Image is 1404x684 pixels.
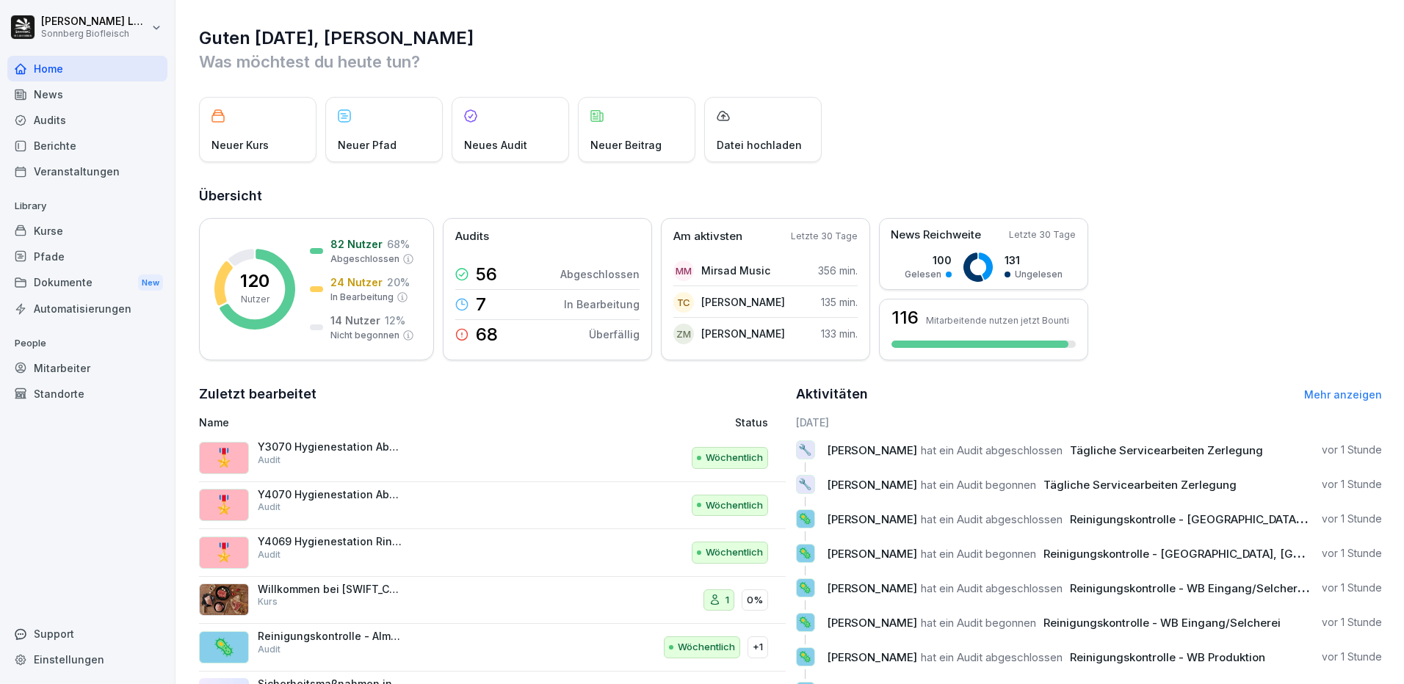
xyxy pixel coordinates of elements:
[258,630,405,643] p: Reinigungskontrolle - Almstraße, Schlachtung/Zerlegung
[926,315,1069,326] p: Mitarbeitende nutzen jetzt Bounti
[1015,268,1063,281] p: Ungelesen
[199,384,786,404] h2: Zuletzt bearbeitet
[258,583,405,596] p: Willkommen bei [SWIFT_CODE] Biofleisch
[827,581,917,595] span: [PERSON_NAME]
[199,186,1382,206] h2: Übersicht
[258,488,405,501] p: Y4070 Hygienestation Abgang Rinderzerlegung
[7,218,167,244] div: Kurse
[7,355,167,381] a: Mitarbeiter
[921,616,1036,630] span: hat ein Audit begonnen
[1043,616,1281,630] span: Reinigungskontrolle - WB Eingang/Selcherei
[798,509,812,529] p: 🦠
[476,296,486,313] p: 7
[199,415,566,430] p: Name
[7,269,167,296] div: Dokumente
[1322,615,1382,630] p: vor 1 Stunde
[330,313,380,328] p: 14 Nutzer
[798,474,812,495] p: 🔧
[330,291,394,304] p: In Bearbeitung
[564,296,640,312] p: In Bearbeitung
[891,309,919,327] h3: 116
[41,29,148,39] p: Sonnberg Biofleisch
[455,228,489,245] p: Audits
[798,612,812,633] p: 🦠
[673,324,694,344] div: ZM
[717,137,802,153] p: Datei hochladen
[258,535,405,548] p: Y4069 Hygienestation Rinderbetrieb
[240,272,269,290] p: 120
[590,137,662,153] p: Neuer Beitrag
[827,478,917,492] span: [PERSON_NAME]
[1322,581,1382,595] p: vor 1 Stunde
[213,492,235,518] p: 🎖️
[1322,546,1382,561] p: vor 1 Stunde
[798,578,812,598] p: 🦠
[7,56,167,81] a: Home
[330,329,399,342] p: Nicht begonnen
[673,292,694,313] div: TC
[905,252,952,268] p: 100
[1009,228,1076,241] p: Letzte 30 Tage
[827,512,917,526] span: [PERSON_NAME]
[921,581,1063,595] span: hat ein Audit abgeschlossen
[213,539,235,566] p: 🎖️
[905,268,941,281] p: Gelesen
[330,236,383,252] p: 82 Nutzer
[921,478,1036,492] span: hat ein Audit begonnen
[199,50,1382,73] p: Was möchtest du heute tun?
[213,445,235,471] p: 🎖️
[330,274,383,290] p: 24 Nutzer
[673,228,742,245] p: Am aktivsten
[258,440,405,454] p: Y3070 Hygienestation Abgang Wurstbetrieb
[199,583,249,616] img: vq64qnx387vm2euztaeei3pt.png
[706,498,763,513] p: Wöchentlich
[673,261,694,281] div: MM
[387,274,410,290] p: 20 %
[199,624,786,672] a: 🦠Reinigungskontrolle - Almstraße, Schlachtung/ZerlegungAuditWöchentlich+1
[199,529,786,577] a: 🎖️Y4069 Hygienestation RinderbetriebAuditWöchentlich
[1070,443,1263,457] span: Tägliche Servicearbeiten Zerlegung
[560,266,640,282] p: Abgeschlossen
[41,15,148,28] p: [PERSON_NAME] Lumetsberger
[213,634,235,661] p: 🦠
[7,133,167,159] div: Berichte
[241,293,269,306] p: Nutzer
[798,647,812,667] p: 🦠
[476,266,497,283] p: 56
[1070,650,1265,664] span: Reinigungskontrolle - WB Produktion
[827,650,917,664] span: [PERSON_NAME]
[821,294,858,310] p: 135 min.
[7,296,167,321] a: Automatisierungen
[7,81,167,107] a: News
[7,107,167,133] a: Audits
[7,381,167,407] a: Standorte
[7,332,167,355] p: People
[7,647,167,672] a: Einstellungen
[921,547,1036,561] span: hat ein Audit begonnen
[798,543,812,564] p: 🦠
[387,236,410,252] p: 68 %
[1322,477,1382,492] p: vor 1 Stunde
[1322,512,1382,526] p: vor 1 Stunde
[827,443,917,457] span: [PERSON_NAME]
[330,252,399,266] p: Abgeschlossen
[1070,581,1307,595] span: Reinigungskontrolle - WB Eingang/Selcherei
[1322,443,1382,457] p: vor 1 Stunde
[753,640,763,655] p: +1
[199,482,786,530] a: 🎖️Y4070 Hygienestation Abgang RinderzerlegungAuditWöchentlich
[791,230,858,243] p: Letzte 30 Tage
[921,443,1063,457] span: hat ein Audit abgeschlossen
[921,650,1063,664] span: hat ein Audit abgeschlossen
[258,454,281,467] p: Audit
[199,434,786,482] a: 🎖️Y3070 Hygienestation Abgang WurstbetriebAuditWöchentlich
[7,194,167,218] p: Library
[258,595,278,608] p: Kurs
[1043,547,1393,561] span: Reinigungskontrolle - [GEOGRAPHIC_DATA], [GEOGRAPHIC_DATA]
[7,244,167,269] a: Pfade
[1304,388,1382,401] a: Mehr anzeigen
